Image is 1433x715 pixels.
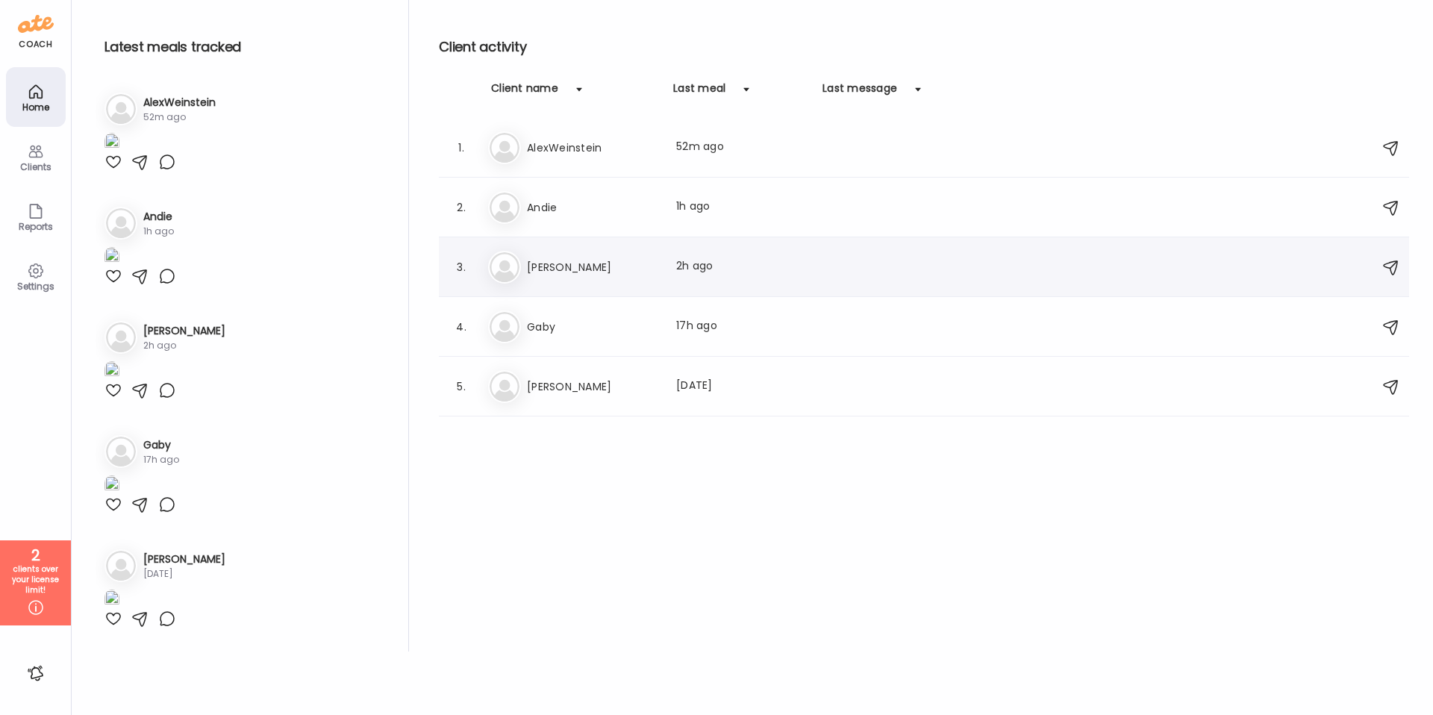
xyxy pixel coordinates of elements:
div: clients over your license limit! [5,564,66,596]
div: 52m ago [143,110,216,124]
img: images%2F2PPuKdWITFUHNY3pUl3kJUkTiyE2%2FGjTUgB0gpeLqm2juRfSA%2FjEM5QXUBXcAt1HOqP9G1_1080 [104,590,119,610]
img: bg-avatar-default.svg [490,193,519,222]
div: [DATE] [143,567,225,581]
h3: Gaby [143,437,179,453]
div: 2 [5,546,66,564]
img: bg-avatar-default.svg [106,94,136,124]
img: bg-avatar-default.svg [490,372,519,402]
img: images%2FLhXJ2XjecoUbl0IZTL6cplxnLu03%2FZMVUCVACAMNiwywTXMfI%2FkNgNdEcrkApxowliti8B_1080 [104,247,119,267]
div: 2. [452,199,470,216]
img: bg-avatar-default.svg [490,312,519,342]
img: images%2F9pYE9H6cTmgx1EiUGCSt2BwjUV83%2FH9GT1NDKt4D0qz6IGeez%2F0uwcH5KIoDLwAnb8MvWC_1080 [104,475,119,496]
h3: [PERSON_NAME] [143,552,225,567]
div: 2h ago [676,258,808,276]
img: bg-avatar-default.svg [490,133,519,163]
h3: [PERSON_NAME] [527,258,658,276]
img: ate [18,12,54,36]
div: 1h ago [676,199,808,216]
div: 5. [452,378,470,396]
h3: AlexWeinstein [143,95,216,110]
div: Last meal [673,81,725,104]
h3: Gaby [527,318,658,336]
img: images%2FHdIlQpFWUeMAwMWGmfv2V0ru4KB3%2FYtLkUPTxLTtRZYpD0vd9%2FTWdtfJstJ8IR19EMJVqJ_1080 [104,133,119,153]
div: Clients [9,162,63,172]
div: Reports [9,222,63,231]
div: 4. [452,318,470,336]
div: 3. [452,258,470,276]
img: bg-avatar-default.svg [490,252,519,282]
img: bg-avatar-default.svg [106,551,136,581]
img: bg-avatar-default.svg [106,437,136,466]
div: coach [19,38,52,51]
img: bg-avatar-default.svg [106,322,136,352]
h3: AlexWeinstein [527,139,658,157]
div: 2h ago [143,339,225,352]
h3: [PERSON_NAME] [143,323,225,339]
div: Settings [9,281,63,291]
div: Home [9,102,63,112]
h3: Andie [527,199,658,216]
div: 17h ago [676,318,808,336]
h3: Andie [143,209,174,225]
div: 1h ago [143,225,174,238]
h3: [PERSON_NAME] [527,378,658,396]
h2: Client activity [439,36,1409,58]
div: 52m ago [676,139,808,157]
div: 1. [452,139,470,157]
img: bg-avatar-default.svg [106,208,136,238]
div: [DATE] [676,378,808,396]
div: Client name [491,81,558,104]
div: 17h ago [143,453,179,466]
img: images%2FEJfjOlzfk7MAmJAlVkklIeYMX1Q2%2FgmjmNOY4xWygiuaIWYwZ%2F2ll3lmGN0bITczuIXneS_1080 [104,361,119,381]
div: Last message [822,81,897,104]
h2: Latest meals tracked [104,36,384,58]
